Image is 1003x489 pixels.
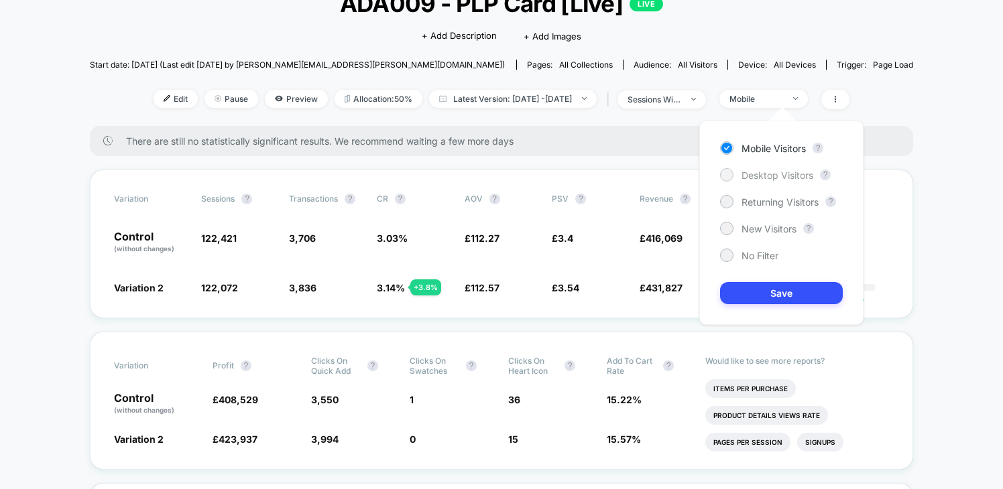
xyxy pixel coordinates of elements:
li: Items Per Purchase [705,379,796,398]
span: Mobile Visitors [742,143,806,154]
span: Variation [114,194,188,204]
span: No Filter [742,250,778,261]
button: ? [575,194,586,204]
span: There are still no statistically significant results. We recommend waiting a few more days [126,135,887,147]
span: Allocation: 50% [335,90,422,108]
button: ? [395,194,406,204]
span: PSV [552,194,569,204]
p: Would like to see more reports? [705,356,889,366]
p: Control [114,231,188,254]
span: 112.27 [471,232,499,244]
span: 112.57 [471,282,499,293]
button: ? [565,360,575,371]
button: ? [663,360,674,371]
span: £ [640,282,683,293]
span: + Add Images [524,31,581,42]
span: CR [377,194,388,204]
img: calendar [439,95,447,102]
span: (without changes) [114,244,174,253]
button: ? [820,169,831,180]
div: sessions with impression [628,94,681,104]
span: 122,072 [201,282,238,293]
span: 0 [410,433,416,445]
img: end [793,97,798,100]
button: ? [489,194,500,204]
img: edit [164,95,170,102]
div: + 3.8 % [410,279,441,295]
span: Edit [154,90,198,108]
button: ? [825,196,836,207]
span: Preview [265,90,328,108]
span: £ [213,394,258,405]
li: Pages Per Session [705,433,790,451]
span: 3.4 [558,232,573,244]
button: ? [241,194,252,204]
div: Trigger: [837,60,913,70]
span: all collections [559,60,613,70]
span: 36 [508,394,520,405]
span: Clicks On Quick Add [311,356,361,376]
span: (without changes) [114,406,174,414]
img: end [215,95,221,102]
span: 408,529 [219,394,258,405]
span: AOV [465,194,483,204]
span: 3.14 % [377,282,405,293]
span: 423,937 [219,433,257,445]
span: Latest Version: [DATE] - [DATE] [429,90,597,108]
span: 3,706 [289,232,316,244]
span: + Add Description [422,29,497,43]
img: rebalance [345,95,350,102]
span: 3,994 [311,433,339,445]
span: 431,827 [646,282,683,293]
span: All Visitors [678,60,717,70]
span: | [603,90,617,109]
span: 15.22 % [607,394,642,405]
button: ? [367,360,378,371]
li: Product Details Views Rate [705,406,828,425]
span: Clicks On Swatches [410,356,459,376]
span: Clicks On Heart Icon [508,356,558,376]
button: ? [680,194,691,204]
span: Profit [213,360,234,370]
p: Control [114,393,199,415]
span: Variation 2 [114,433,164,445]
span: 122,421 [201,232,237,244]
img: end [691,98,696,100]
span: Add To Cart Rate [607,356,656,376]
div: Audience: [634,60,717,70]
span: Returning Visitors [742,196,819,208]
button: ? [803,223,814,234]
li: Signups [797,433,843,451]
span: 15 [508,433,518,445]
span: £ [465,282,499,293]
div: Pages: [527,60,613,70]
span: 3,550 [311,394,339,405]
span: 1 [410,394,414,405]
span: 416,069 [646,232,683,244]
span: all devices [774,60,816,70]
span: £ [213,433,257,445]
button: ? [345,194,355,204]
button: Save [720,282,843,304]
span: Revenue [640,194,673,204]
span: Device: [727,60,826,70]
div: Mobile [729,94,783,104]
span: £ [552,232,573,244]
button: ? [466,360,477,371]
span: Transactions [289,194,338,204]
span: Page Load [873,60,913,70]
button: ? [813,143,823,153]
span: £ [640,232,683,244]
span: Pause [204,90,258,108]
img: end [582,97,587,100]
span: £ [552,282,579,293]
span: Desktop Visitors [742,169,813,181]
span: £ [465,232,499,244]
span: 3.54 [558,282,579,293]
span: 15.57 % [607,433,641,445]
span: New Visitors [742,223,796,234]
span: Start date: [DATE] (Last edit [DATE] by [PERSON_NAME][EMAIL_ADDRESS][PERSON_NAME][DOMAIN_NAME]) [90,60,505,70]
button: ? [241,360,251,371]
span: Sessions [201,194,235,204]
span: 3,836 [289,282,316,293]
